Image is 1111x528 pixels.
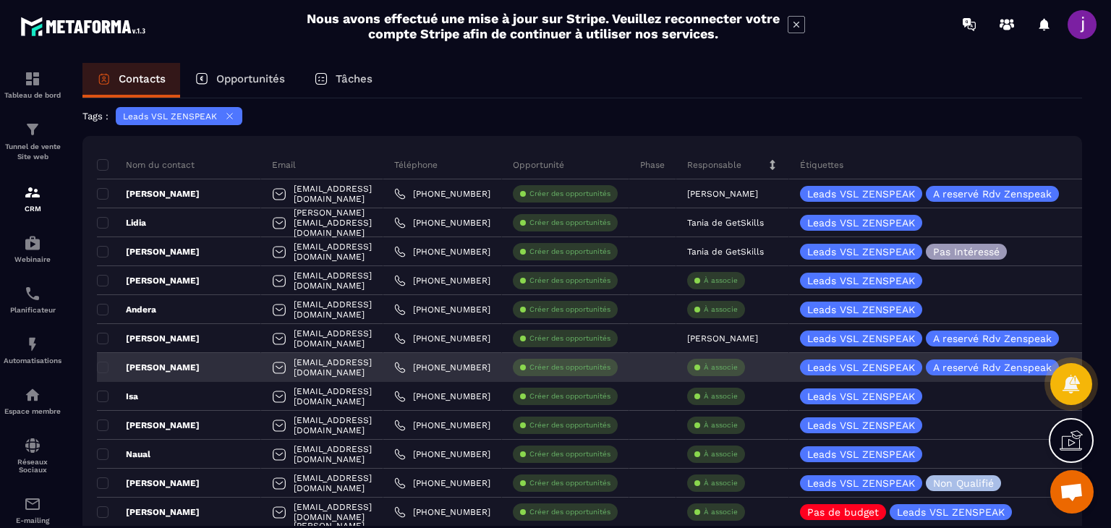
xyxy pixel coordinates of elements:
p: Réseaux Sociaux [4,458,61,474]
p: Opportunité [513,159,564,171]
p: [PERSON_NAME] [687,189,758,199]
p: À associe [704,362,738,372]
a: formationformationTunnel de vente Site web [4,110,61,173]
p: [PERSON_NAME] [97,477,200,489]
p: Phase [640,159,665,171]
p: Créer des opportunités [529,449,610,459]
img: formation [24,184,41,201]
h2: Nous avons effectué une mise à jour sur Stripe. Veuillez reconnecter votre compte Stripe afin de ... [306,11,780,41]
a: Contacts [82,63,180,98]
p: À associe [704,507,738,517]
a: automationsautomationsWebinaire [4,223,61,274]
a: Tâches [299,63,387,98]
a: [PHONE_NUMBER] [394,391,490,402]
a: social-networksocial-networkRéseaux Sociaux [4,426,61,485]
p: A reservé Rdv Zenspeak [933,189,1052,199]
p: Tags : [82,111,108,122]
img: email [24,495,41,513]
p: Tania de GetSkills [687,247,764,257]
p: Leads VSL ZENSPEAK [807,189,915,199]
p: [PERSON_NAME] [97,275,200,286]
a: [PHONE_NUMBER] [394,420,490,431]
p: Contacts [119,72,166,85]
img: scheduler [24,285,41,302]
p: A reservé Rdv Zenspeak [933,333,1052,344]
p: Créer des opportunités [529,247,610,257]
p: Créer des opportunités [529,362,610,372]
p: Leads VSL ZENSPEAK [123,111,217,122]
a: formationformationCRM [4,173,61,223]
p: CRM [4,205,61,213]
p: Leads VSL ZENSPEAK [807,449,915,459]
p: Tunnel de vente Site web [4,142,61,162]
p: Créer des opportunités [529,276,610,286]
a: [PHONE_NUMBER] [394,506,490,518]
p: Créer des opportunités [529,218,610,228]
p: Créer des opportunités [529,507,610,517]
img: automations [24,336,41,353]
p: Leads VSL ZENSPEAK [807,391,915,401]
p: [PERSON_NAME] [97,506,200,518]
img: social-network [24,437,41,454]
a: [PHONE_NUMBER] [394,275,490,286]
p: Leads VSL ZENSPEAK [897,507,1005,517]
a: automationsautomationsEspace membre [4,375,61,426]
img: formation [24,70,41,88]
p: À associe [704,391,738,401]
p: [PERSON_NAME] [97,246,200,257]
p: Étiquettes [800,159,843,171]
p: [PERSON_NAME] [97,333,200,344]
p: Planificateur [4,306,61,314]
p: Créer des opportunités [529,189,610,199]
p: Téléphone [394,159,438,171]
p: Leads VSL ZENSPEAK [807,247,915,257]
p: Pas Intéressé [933,247,1000,257]
p: Lidia [97,217,146,229]
p: Andera [97,304,156,315]
a: [PHONE_NUMBER] [394,477,490,489]
p: Créer des opportunités [529,420,610,430]
p: Webinaire [4,255,61,263]
div: Ouvrir le chat [1050,470,1094,514]
p: Espace membre [4,407,61,415]
a: [PHONE_NUMBER] [394,246,490,257]
img: formation [24,121,41,138]
p: Leads VSL ZENSPEAK [807,276,915,286]
img: automations [24,386,41,404]
p: Isa [97,391,138,402]
p: Non Qualifié [933,478,994,488]
p: Naual [97,448,150,460]
p: Créer des opportunités [529,305,610,315]
p: Créer des opportunités [529,333,610,344]
a: [PHONE_NUMBER] [394,217,490,229]
a: [PHONE_NUMBER] [394,333,490,344]
a: schedulerschedulerPlanificateur [4,274,61,325]
p: [PERSON_NAME] [687,333,758,344]
p: Leads VSL ZENSPEAK [807,478,915,488]
a: [PHONE_NUMBER] [394,362,490,373]
p: Email [272,159,296,171]
img: automations [24,234,41,252]
a: automationsautomationsAutomatisations [4,325,61,375]
p: [PERSON_NAME] [97,420,200,431]
a: [PHONE_NUMBER] [394,448,490,460]
img: logo [20,13,150,40]
p: Pas de budget [807,507,879,517]
p: Leads VSL ZENSPEAK [807,420,915,430]
p: Tableau de bord [4,91,61,99]
p: Leads VSL ZENSPEAK [807,305,915,315]
p: [PERSON_NAME] [97,188,200,200]
p: [PERSON_NAME] [97,362,200,373]
p: Leads VSL ZENSPEAK [807,362,915,372]
a: [PHONE_NUMBER] [394,188,490,200]
p: Tania de GetSkills [687,218,764,228]
p: À associe [704,420,738,430]
p: Responsable [687,159,741,171]
p: À associe [704,305,738,315]
a: Opportunités [180,63,299,98]
a: formationformationTableau de bord [4,59,61,110]
a: [PHONE_NUMBER] [394,304,490,315]
p: Tâches [336,72,373,85]
p: Opportunités [216,72,285,85]
p: E-mailing [4,516,61,524]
